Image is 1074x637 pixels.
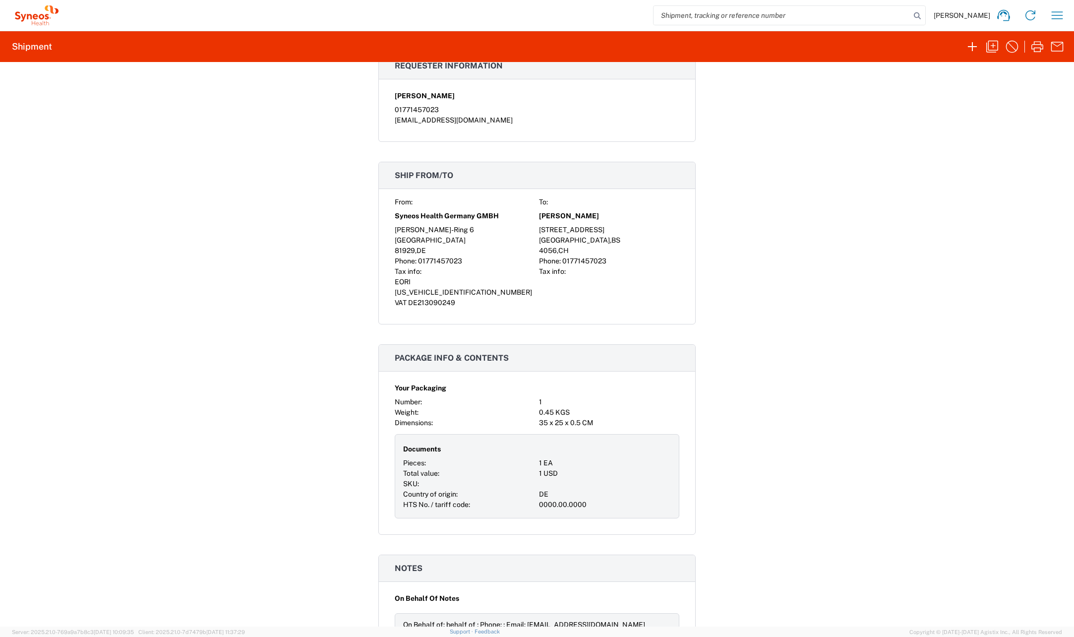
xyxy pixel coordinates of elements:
[539,198,548,206] span: To:
[395,278,411,286] span: EORI
[206,629,245,635] span: [DATE] 11:37:29
[415,247,417,255] span: ,
[417,247,426,255] span: DE
[403,490,458,498] span: Country of origin:
[909,628,1062,637] span: Copyright © [DATE]-[DATE] Agistix Inc., All Rights Reserved
[403,459,426,467] span: Pieces:
[450,629,475,635] a: Support
[418,257,462,265] span: 01771457023
[395,105,679,115] div: 01771457023
[395,61,503,70] span: Requester information
[395,288,532,296] span: [US_VEHICLE_IDENTIFICATION_NUMBER]
[654,6,910,25] input: Shipment, tracking or reference number
[539,247,557,255] span: 4056
[934,11,990,20] span: [PERSON_NAME]
[539,397,679,407] div: 1
[12,629,134,635] span: Server: 2025.21.0-769a9a7b8c3
[395,383,446,393] span: Your Packaging
[395,299,407,307] span: VAT
[539,418,679,428] div: 35 x 25 x 0.5 CM
[395,225,535,235] div: [PERSON_NAME]-Ring 6
[395,247,415,255] span: 81929
[539,225,679,235] div: [STREET_ADDRESS]
[611,236,620,244] span: BS
[395,115,679,126] div: [EMAIL_ADDRESS][DOMAIN_NAME]
[539,257,561,265] span: Phone:
[539,236,610,244] span: [GEOGRAPHIC_DATA]
[395,408,418,416] span: Weight:
[395,267,421,275] span: Tax info:
[539,458,671,468] div: 1 EA
[395,353,509,363] span: Package info & contents
[610,236,611,244] span: ,
[539,407,679,418] div: 0.45 KGS
[403,480,419,488] span: SKU:
[539,468,671,479] div: 1 USD
[558,247,569,255] span: CH
[395,257,417,265] span: Phone:
[403,444,441,454] span: Documents
[562,257,606,265] span: 01771457023
[395,91,455,101] span: [PERSON_NAME]
[408,299,455,307] span: DE213090249
[94,629,134,635] span: [DATE] 10:09:35
[539,267,566,275] span: Tax info:
[395,211,499,221] span: Syneos Health Germany GMBH
[475,629,500,635] a: Feedback
[395,593,459,604] span: On Behalf Of Notes
[395,419,433,427] span: Dimensions:
[403,469,439,477] span: Total value:
[539,489,671,500] div: DE
[403,620,671,630] div: On Behalf of: behalf of ; Phone: ; Email: [EMAIL_ADDRESS][DOMAIN_NAME]
[12,41,52,53] h2: Shipment
[539,500,671,510] div: 0000.00.0000
[138,629,245,635] span: Client: 2025.21.0-7d7479b
[539,211,599,221] span: [PERSON_NAME]
[395,236,466,244] span: [GEOGRAPHIC_DATA]
[557,247,558,255] span: ,
[395,171,453,180] span: Ship from/to
[395,398,422,406] span: Number:
[395,198,413,206] span: From:
[403,501,470,509] span: HTS No. / tariff code:
[395,564,422,573] span: Notes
